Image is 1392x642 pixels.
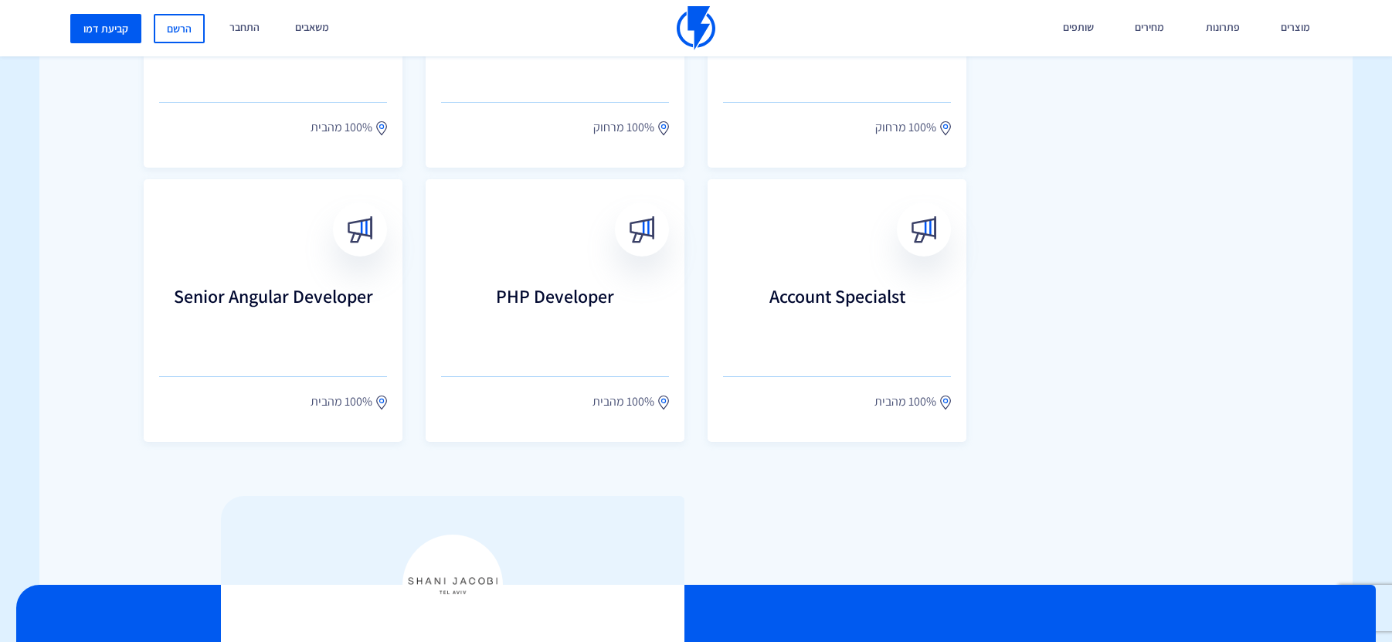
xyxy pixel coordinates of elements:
[592,392,654,411] span: 100% מהבית
[347,216,374,243] img: broadcast.svg
[875,118,936,137] span: 100% מרחוק
[708,179,966,442] a: Account Specialst 100% מהבית
[311,118,372,137] span: 100% מהבית
[376,395,387,410] img: location.svg
[144,179,402,442] a: Senior Angular Developer 100% מהבית
[376,121,387,136] img: location.svg
[311,392,372,411] span: 100% מהבית
[441,286,669,348] h3: PHP Developer
[940,395,951,410] img: location.svg
[940,121,951,136] img: location.svg
[911,216,938,243] img: broadcast.svg
[658,121,669,136] img: location.svg
[723,286,951,348] h3: Account Specialst
[426,179,684,442] a: PHP Developer 100% מהבית
[874,392,936,411] span: 100% מהבית
[629,216,656,243] img: broadcast.svg
[159,286,387,348] h3: Senior Angular Developer
[658,395,669,410] img: location.svg
[154,14,205,43] a: הרשם
[593,118,654,137] span: 100% מרחוק
[402,535,503,635] img: Feedback
[70,14,141,43] a: קביעת דמו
